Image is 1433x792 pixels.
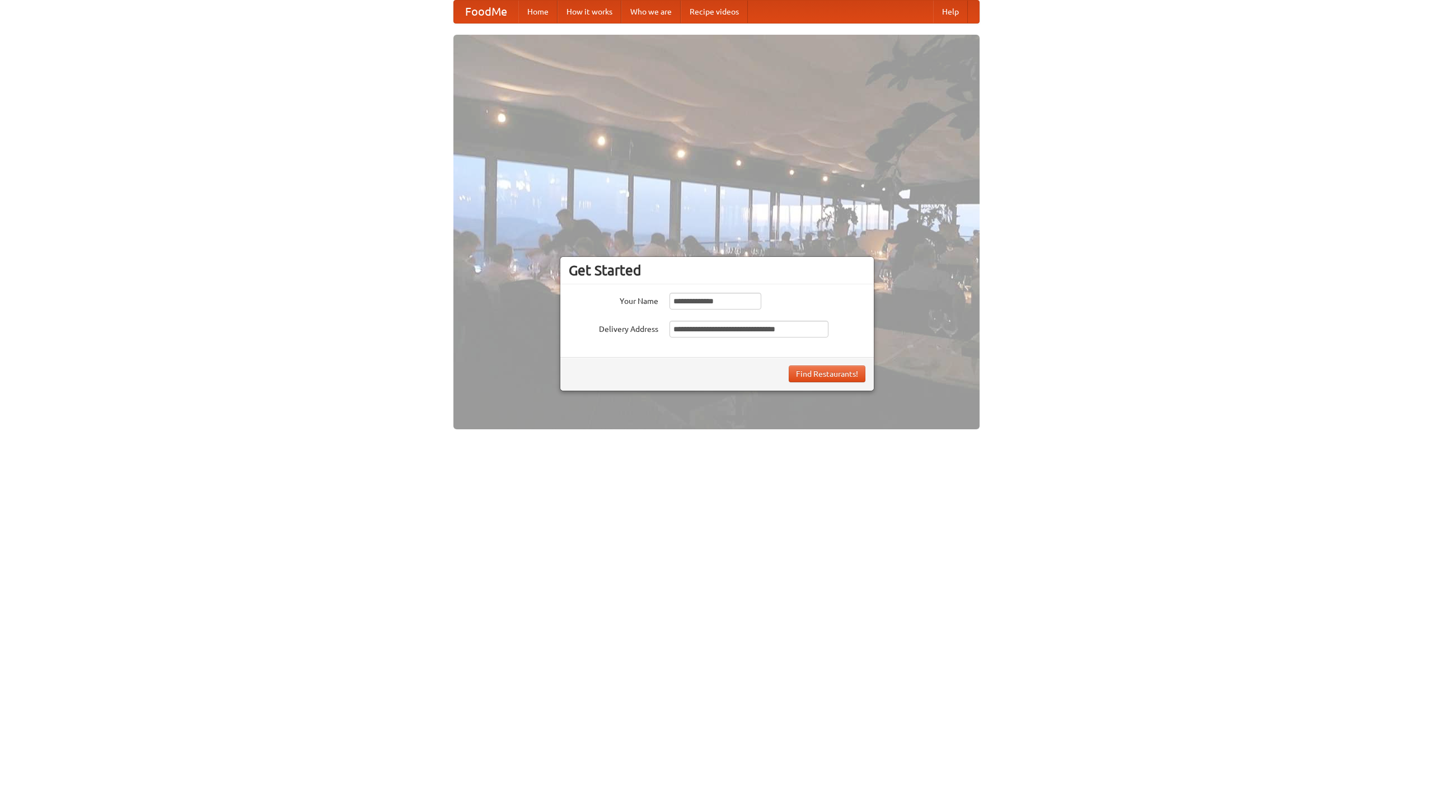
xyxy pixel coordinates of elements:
a: Recipe videos [681,1,748,23]
button: Find Restaurants! [789,365,865,382]
label: Delivery Address [569,321,658,335]
a: Home [518,1,558,23]
h3: Get Started [569,262,865,279]
label: Your Name [569,293,658,307]
a: How it works [558,1,621,23]
a: FoodMe [454,1,518,23]
a: Help [933,1,968,23]
a: Who we are [621,1,681,23]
